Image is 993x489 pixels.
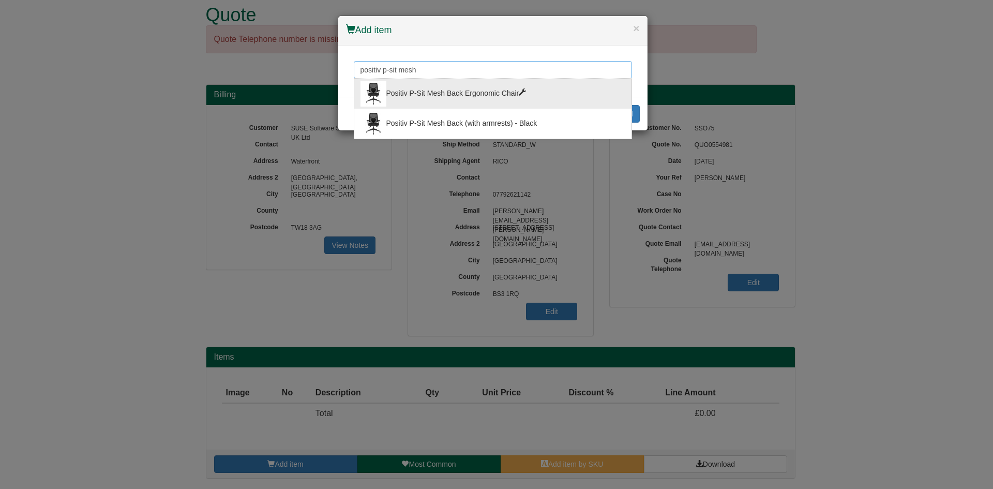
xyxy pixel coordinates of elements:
button: × [633,23,639,34]
div: Positiv P-Sit Mesh Back Ergonomic Chair [360,81,625,107]
h4: Add item [346,24,640,37]
input: Search for a product [354,61,632,79]
div: Positiv P-Sit Mesh Back (with armrests) - Black [360,111,625,137]
img: p-sit-mesh-black-with-arms-front.jpg [360,81,386,107]
img: 9994131_1.jpg [360,111,386,137]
